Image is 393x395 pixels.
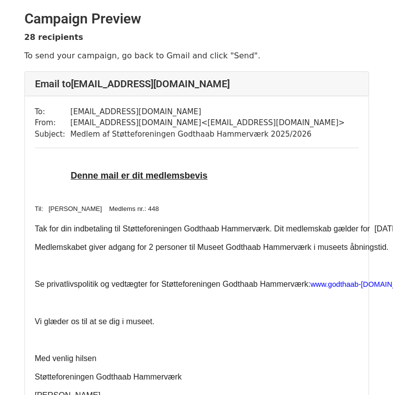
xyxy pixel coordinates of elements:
[35,78,359,90] h4: Email to [EMAIL_ADDRESS][DOMAIN_NAME]
[24,32,83,42] strong: 28 recipients
[71,171,208,181] b: Denne mail er dit medlemsbevis
[70,117,345,129] td: [EMAIL_ADDRESS][DOMAIN_NAME] < [EMAIL_ADDRESS][DOMAIN_NAME] >
[35,129,70,140] td: Subject:
[35,117,70,129] td: From:
[35,106,70,118] td: To:
[70,129,345,140] td: Medlem af Støtteforeningen Godthaab Hammerværk 2025/2026
[24,10,369,27] h2: Campaign Preview
[24,50,369,61] p: To send your campaign, go back to Gmail and click "Send".
[70,106,345,118] td: [EMAIL_ADDRESS][DOMAIN_NAME]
